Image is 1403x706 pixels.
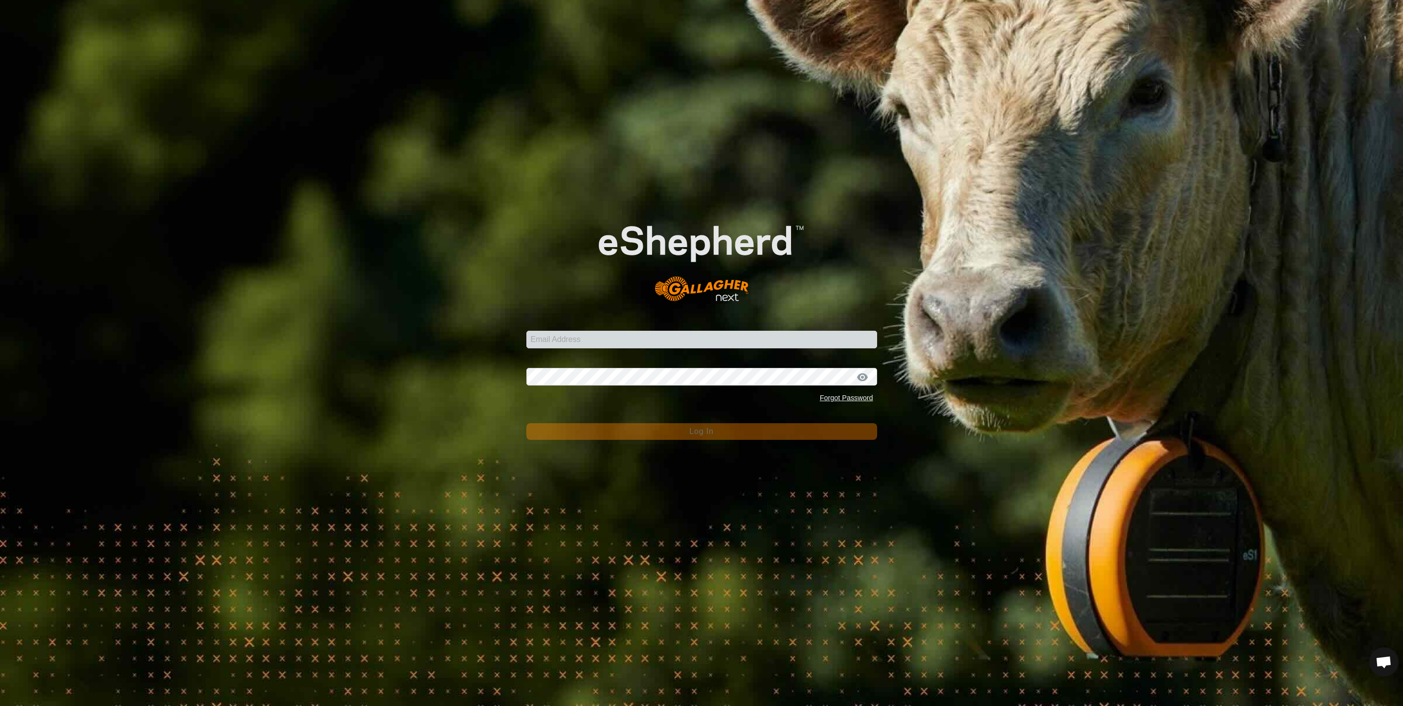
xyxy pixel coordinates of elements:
input: Email Address [526,331,877,348]
button: Log In [526,423,877,440]
a: Forgot Password [820,394,873,402]
span: Log In [689,427,713,435]
img: E-shepherd Logo [561,196,842,316]
div: Open chat [1369,647,1399,677]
